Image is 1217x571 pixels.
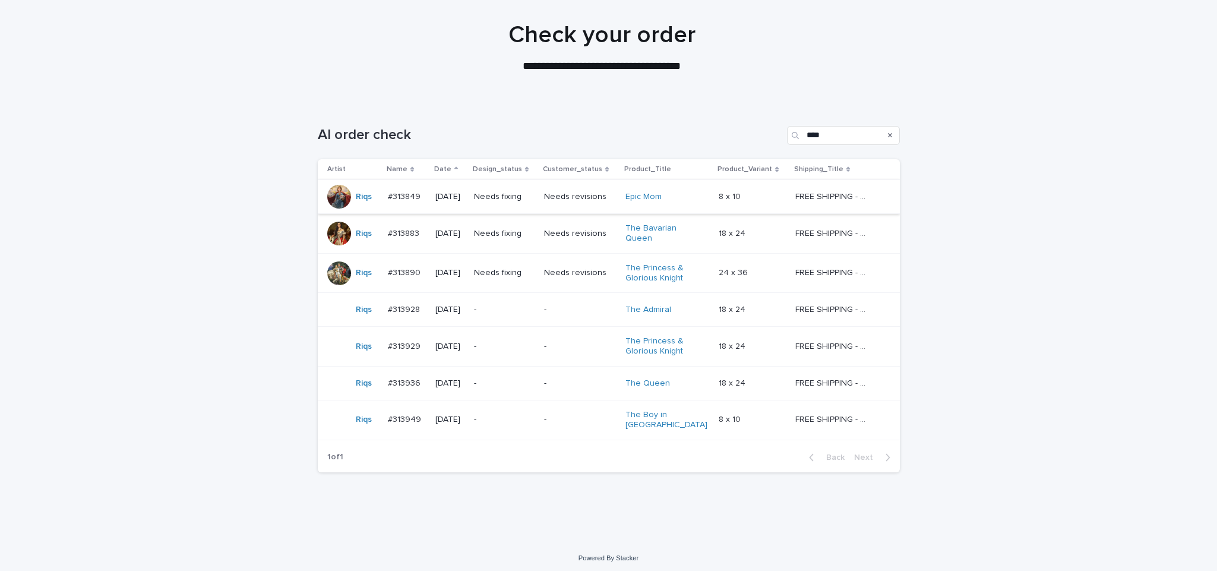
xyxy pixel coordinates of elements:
[849,452,900,463] button: Next
[327,163,346,176] p: Artist
[625,305,671,315] a: The Admiral
[435,378,464,389] p: [DATE]
[474,192,535,202] p: Needs fixing
[625,263,700,283] a: The Princess & Glorious Knight
[795,376,872,389] p: FREE SHIPPING - preview in 1-2 business days, after your approval delivery will take 5-10 b.d.
[388,339,423,352] p: #313929
[388,266,423,278] p: #313890
[474,268,535,278] p: Needs fixing
[387,163,407,176] p: Name
[717,163,772,176] p: Product_Variant
[625,378,670,389] a: The Queen
[787,126,900,145] input: Search
[356,268,372,278] a: Riqs
[795,226,872,239] p: FREE SHIPPING - preview in 1-2 business days, after your approval delivery will take 5-10 b.d.
[474,378,535,389] p: -
[318,127,782,144] h1: AI order check
[474,415,535,425] p: -
[435,342,464,352] p: [DATE]
[435,229,464,239] p: [DATE]
[719,376,748,389] p: 18 x 24
[544,378,616,389] p: -
[719,339,748,352] p: 18 x 24
[356,415,372,425] a: Riqs
[719,412,743,425] p: 8 x 10
[356,192,372,202] a: Riqs
[799,452,849,463] button: Back
[356,229,372,239] a: Riqs
[624,163,671,176] p: Product_Title
[318,180,900,214] tr: Riqs #313849#313849 [DATE]Needs fixingNeeds revisionsEpic Mom 8 x 108 x 10 FREE SHIPPING - previe...
[388,190,423,202] p: #313849
[544,268,616,278] p: Needs revisions
[318,366,900,400] tr: Riqs #313936#313936 [DATE]--The Queen 18 x 2418 x 24 FREE SHIPPING - preview in 1-2 business days...
[544,415,616,425] p: -
[318,400,900,440] tr: Riqs #313949#313949 [DATE]--The Boy in [GEOGRAPHIC_DATA] 8 x 108 x 10 FREE SHIPPING - preview in ...
[435,305,464,315] p: [DATE]
[719,266,750,278] p: 24 x 36
[356,342,372,352] a: Riqs
[625,192,662,202] a: Epic Mom
[795,266,872,278] p: FREE SHIPPING - preview in 1-2 business days, after your approval delivery will take 5-10 b.d.
[544,305,616,315] p: -
[388,412,423,425] p: #313949
[474,305,535,315] p: -
[819,453,845,462] span: Back
[311,21,893,49] h1: Check your order
[435,192,464,202] p: [DATE]
[435,268,464,278] p: [DATE]
[719,302,748,315] p: 18 x 24
[719,190,743,202] p: 8 x 10
[318,443,353,472] p: 1 of 1
[356,378,372,389] a: Riqs
[473,163,522,176] p: Design_status
[544,342,616,352] p: -
[625,410,707,430] a: The Boy in [GEOGRAPHIC_DATA]
[794,163,843,176] p: Shipping_Title
[318,214,900,254] tr: Riqs #313883#313883 [DATE]Needs fixingNeeds revisionsThe Bavarian Queen 18 x 2418 x 24 FREE SHIPP...
[318,253,900,293] tr: Riqs #313890#313890 [DATE]Needs fixingNeeds revisionsThe Princess & Glorious Knight 24 x 3624 x 3...
[625,223,700,244] a: The Bavarian Queen
[318,327,900,367] tr: Riqs #313929#313929 [DATE]--The Princess & Glorious Knight 18 x 2418 x 24 FREE SHIPPING - preview...
[795,190,872,202] p: FREE SHIPPING - preview in 1-2 business days, after your approval delivery will take 5-10 b.d.
[388,376,423,389] p: #313936
[435,415,464,425] p: [DATE]
[434,163,451,176] p: Date
[625,336,700,357] a: The Princess & Glorious Knight
[318,293,900,327] tr: Riqs #313928#313928 [DATE]--The Admiral 18 x 2418 x 24 FREE SHIPPING - preview in 1-2 business da...
[543,163,602,176] p: Customer_status
[544,229,616,239] p: Needs revisions
[719,226,748,239] p: 18 x 24
[474,229,535,239] p: Needs fixing
[795,302,872,315] p: FREE SHIPPING - preview in 1-2 business days, after your approval delivery will take 5-10 b.d.
[544,192,616,202] p: Needs revisions
[854,453,880,462] span: Next
[795,412,872,425] p: FREE SHIPPING - preview in 1-2 business days, after your approval delivery will take 5-10 b.d.
[795,339,872,352] p: FREE SHIPPING - preview in 1-2 business days, after your approval delivery will take 5-10 b.d.
[579,554,638,561] a: Powered By Stacker
[356,305,372,315] a: Riqs
[388,226,422,239] p: #313883
[474,342,535,352] p: -
[388,302,422,315] p: #313928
